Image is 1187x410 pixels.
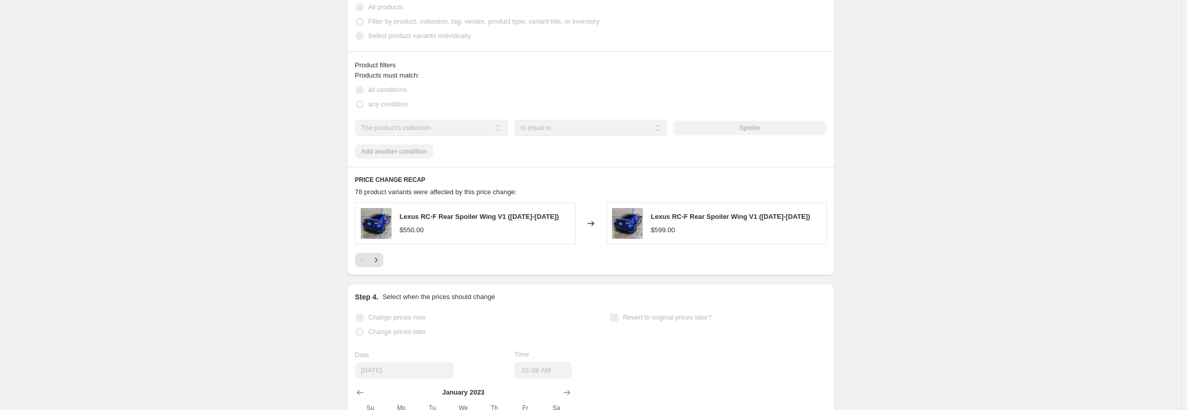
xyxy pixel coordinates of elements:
[355,176,827,184] h6: PRICE CHANGE RECAP
[368,313,425,321] span: Change prices now
[369,253,383,267] button: Next
[355,362,454,379] input: 9/26/2025
[355,292,379,302] h2: Step 4.
[355,71,420,79] span: Products must match:
[623,313,712,321] span: Revert to original prices later?
[400,213,559,220] span: Lexus RC-F Rear Spoiler Wing V1 ([DATE]-[DATE])
[368,100,408,108] span: any condition
[651,213,810,220] span: Lexus RC-F Rear Spoiler Wing V1 ([DATE]-[DATE])
[382,292,495,302] p: Select when the prices should change
[368,3,403,11] span: All products
[353,385,367,400] button: Show previous month, December 2022
[400,225,424,235] div: $550.00
[355,253,383,267] nav: Pagination
[651,225,675,235] div: $599.00
[368,328,426,336] span: Change prices later
[560,385,574,400] button: Show next month, February 2023
[355,188,517,196] span: 78 product variants were affected by this price change:
[514,350,529,358] span: Time
[361,208,392,239] img: LEXUS-RCF-REAR-spoiler-wing-trunk-lip_80x.jpg
[355,60,827,70] div: Product filters
[355,351,369,359] span: Date
[368,17,600,25] span: Filter by product, collection, tag, vendor, product type, variant title, or inventory
[612,208,643,239] img: LEXUS-RCF-REAR-spoiler-wing-trunk-lip_80x.jpg
[368,86,407,94] span: all conditions
[368,32,471,40] span: Select product variants individually
[514,362,572,379] input: 12:00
